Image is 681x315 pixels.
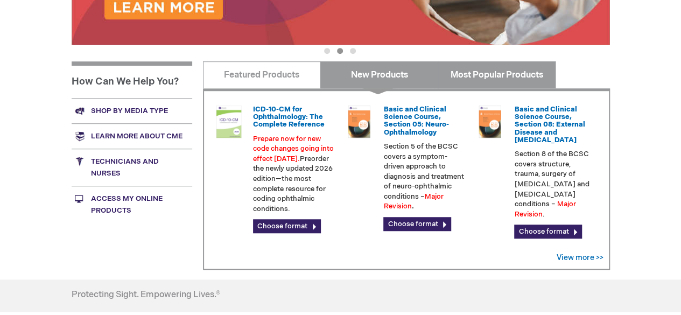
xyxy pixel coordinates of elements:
button: 1 of 3 [324,48,330,54]
button: 3 of 3 [350,48,356,54]
a: Choose format [253,219,321,233]
font: Prepare now for new code changes going into effect [DATE]. [253,135,334,163]
a: Shop by media type [72,98,192,123]
a: Technicians and nurses [72,149,192,186]
a: Learn more about CME [72,123,192,149]
h1: How Can We Help You? [72,61,192,98]
p: Section 8 of the BCSC covers structure, trauma, surgery of [MEDICAL_DATA] and [MEDICAL_DATA] cond... [514,149,596,219]
a: Featured Products [203,61,321,88]
a: ICD-10-CM for Ophthalmology: The Complete Reference [253,105,325,129]
a: Choose format [514,225,582,239]
a: Access My Online Products [72,186,192,223]
a: New Products [320,61,438,88]
a: Basic and Clinical Science Course, Section 05: Neuro-Ophthalmology [383,105,448,137]
p: Section 5 of the BCSC covers a symptom-driven approach to diagnosis and treatment of neuro-ophtha... [383,142,465,212]
a: Most Popular Products [438,61,556,88]
img: 0120008u_42.png [213,106,245,138]
img: 02850083u_45.png [474,106,506,138]
p: Preorder the newly updated 2026 edition—the most complete resource for coding ophthalmic conditions. [253,134,335,214]
h4: Protecting Sight. Empowering Lives.® [72,290,220,300]
a: Basic and Clinical Science Course, Section 08: External Disease and [MEDICAL_DATA] [514,105,585,144]
font: Major Revision [383,192,443,211]
img: 02850053u_45.png [343,106,375,138]
strong: . [411,202,413,211]
a: Choose format [383,217,451,231]
a: View more >> [557,253,603,262]
font: Major Revision [514,200,575,219]
button: 2 of 3 [337,48,343,54]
